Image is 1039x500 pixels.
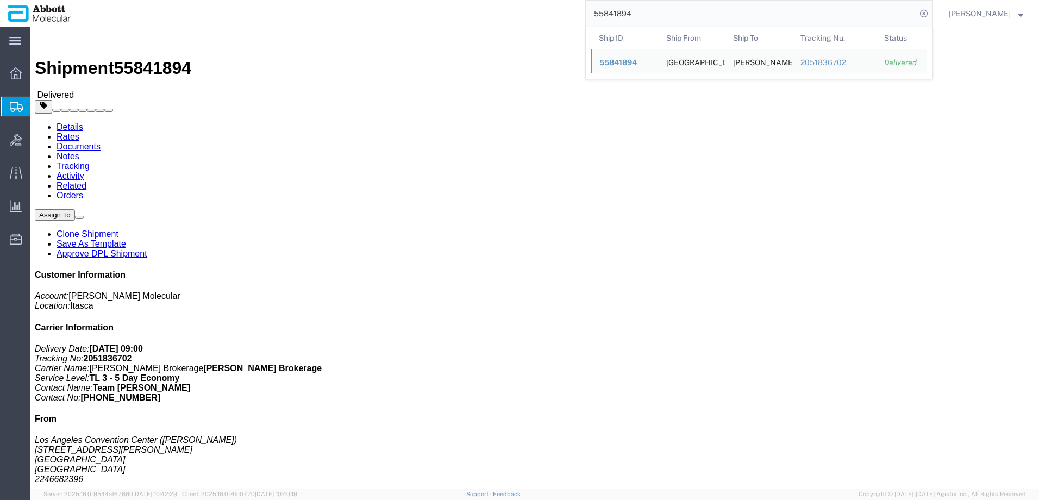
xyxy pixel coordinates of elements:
[599,58,637,67] span: 55841894
[666,49,718,73] div: Los Angeles Convention Center
[30,27,1039,489] iframe: FS Legacy Container
[800,57,869,68] div: 2051836702
[466,491,493,497] a: Support
[725,27,793,49] th: Ship To
[793,27,877,49] th: Tracking Nu.
[591,27,932,79] table: Search Results
[493,491,521,497] a: Feedback
[133,491,177,497] span: [DATE] 10:42:29
[859,490,1026,499] span: Copyright © [DATE]-[DATE] Agistix Inc., All Rights Reserved
[8,5,71,22] img: logo
[43,491,177,497] span: Server: 2025.16.0-9544af67660
[949,8,1011,20] span: Jamie Lee
[877,27,927,49] th: Status
[255,491,297,497] span: [DATE] 10:40:19
[884,57,919,68] div: Delivered
[733,49,785,73] div: Abbott Molecular Inc
[599,57,651,68] div: 55841894
[591,27,659,49] th: Ship ID
[182,491,297,497] span: Client: 2025.16.0-8fc0770
[659,27,726,49] th: Ship From
[586,1,916,27] input: Search for shipment number, reference number
[948,7,1024,20] button: [PERSON_NAME]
